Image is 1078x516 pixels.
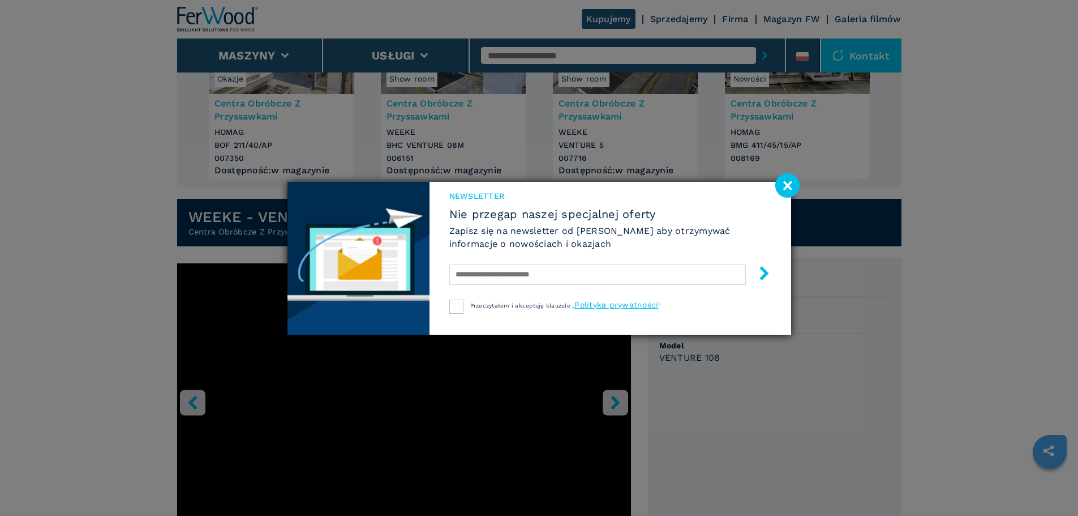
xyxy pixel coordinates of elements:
[470,302,575,309] span: Przeczytałem i akceptuję klauzule „
[574,300,658,309] a: Polityka prywatności
[449,190,771,202] span: Newsletter
[287,182,430,335] img: Newsletter image
[449,224,771,250] h6: Zapisz się na newsletter od [PERSON_NAME] aby otrzymywać informacje o nowościach i okazjach
[449,207,771,221] span: Nie przegap naszej specjalnej oferty
[658,302,660,309] span: ”
[746,262,771,288] button: submit-button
